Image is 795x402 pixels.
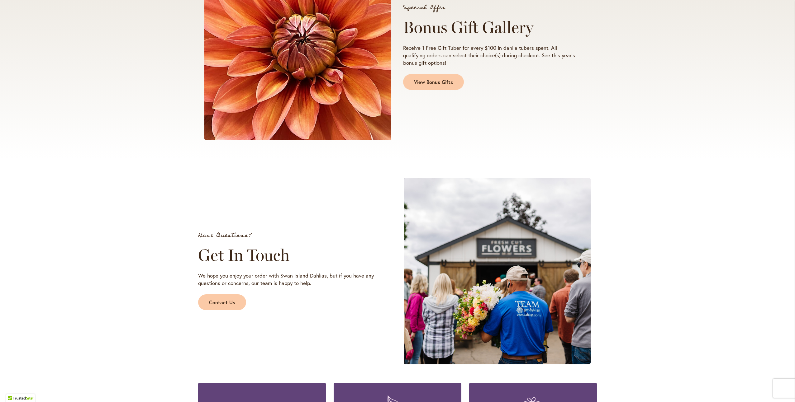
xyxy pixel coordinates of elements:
a: Contact Us [198,294,246,311]
p: We hope you enjoy your order with Swan Island Dahlias, but if you have any questions or concerns,... [198,272,379,287]
p: Special Offer [403,4,579,11]
h1: Get In Touch [198,246,379,264]
p: Receive 1 Free Gift Tuber for every $100 in dahlia tubers spent. All qualifying orders can select... [403,44,579,67]
a: View Bonus Gifts [403,74,464,90]
span: Contact Us [209,299,235,306]
p: Have Questions? [198,232,379,238]
span: View Bonus Gifts [414,79,453,86]
h1: Bonus Gift Gallery [403,18,579,37]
